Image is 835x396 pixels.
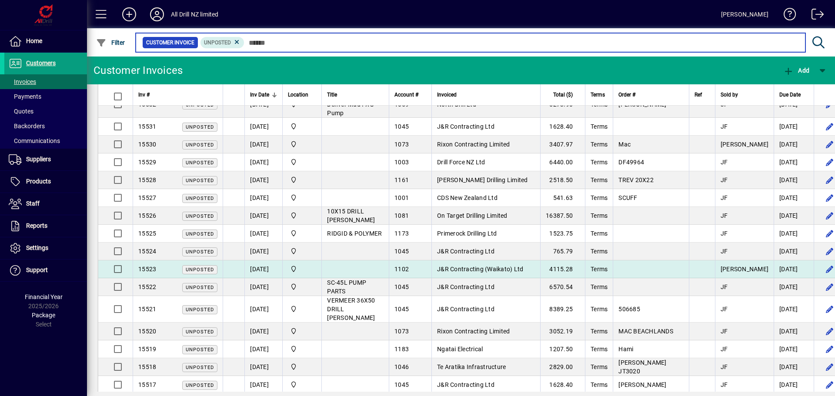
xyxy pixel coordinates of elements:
[437,346,483,353] span: Ngatai Electrical
[721,194,728,201] span: JF
[437,248,494,255] span: J&R Contracting Ltd
[186,142,214,148] span: Unposted
[437,141,510,148] span: Rixon Contracting Limited
[94,63,183,77] div: Customer Invoices
[138,381,156,388] span: 15517
[774,323,814,340] td: [DATE]
[591,141,608,148] span: Terms
[25,293,63,300] span: Financial Year
[540,260,585,278] td: 4115.28
[437,363,506,370] span: Te Aratika Infrastructure
[288,282,316,292] span: All Drill NZ Limited
[186,347,214,353] span: Unposted
[437,306,494,313] span: J&R Contracting Ltd
[4,74,87,89] a: Invoices
[26,60,56,67] span: Customers
[591,328,608,335] span: Terms
[394,283,409,290] span: 1045
[115,7,143,22] button: Add
[138,90,217,100] div: Inv #
[394,346,409,353] span: 1183
[244,260,282,278] td: [DATE]
[721,90,738,100] span: Sold by
[138,90,150,100] span: Inv #
[591,248,608,255] span: Terms
[200,37,244,48] mat-chip: Customer Invoice Status: Unposted
[138,363,156,370] span: 15518
[394,230,409,237] span: 1173
[288,326,316,336] span: All Drill NZ Limited
[540,171,585,189] td: 2518.50
[591,266,608,273] span: Terms
[394,328,409,335] span: 1073
[774,376,814,394] td: [DATE]
[244,207,282,225] td: [DATE]
[4,260,87,281] a: Support
[186,178,214,183] span: Unposted
[244,358,282,376] td: [DATE]
[186,329,214,335] span: Unposted
[244,171,282,189] td: [DATE]
[327,90,337,100] span: Title
[618,194,637,201] span: SCUFF
[394,123,409,130] span: 1045
[774,136,814,153] td: [DATE]
[394,176,409,183] span: 1161
[618,328,673,335] span: MAC BEACHLANDS
[540,358,585,376] td: 2829.00
[618,381,666,388] span: [PERSON_NAME]
[591,346,608,353] span: Terms
[774,171,814,189] td: [DATE]
[437,90,457,100] span: Invoiced
[437,176,528,183] span: [PERSON_NAME] Drilling Limited
[591,212,608,219] span: Terms
[244,153,282,171] td: [DATE]
[138,283,156,290] span: 15522
[779,90,808,100] div: Due Date
[721,346,728,353] span: JF
[171,7,219,21] div: All Drill NZ limited
[618,159,644,166] span: DF49964
[774,189,814,207] td: [DATE]
[721,176,728,183] span: JF
[186,365,214,370] span: Unposted
[26,37,42,44] span: Home
[591,176,608,183] span: Terms
[774,260,814,278] td: [DATE]
[394,90,426,100] div: Account #
[138,306,156,313] span: 15521
[327,230,382,237] span: RIDGID & POLYMER
[4,149,87,170] a: Suppliers
[26,178,51,185] span: Products
[244,278,282,296] td: [DATE]
[540,323,585,340] td: 3052.19
[394,363,409,370] span: 1046
[774,207,814,225] td: [DATE]
[394,141,409,148] span: 1073
[4,119,87,133] a: Backorders
[244,189,282,207] td: [DATE]
[591,230,608,237] span: Terms
[695,90,702,100] span: Ref
[288,193,316,203] span: All Drill NZ Limited
[618,346,633,353] span: Hami
[394,381,409,388] span: 1045
[618,176,654,183] span: TREV 20X22
[143,7,171,22] button: Profile
[327,90,384,100] div: Title
[394,306,409,313] span: 1045
[540,376,585,394] td: 1628.40
[288,229,316,238] span: All Drill NZ Limited
[244,225,282,243] td: [DATE]
[774,340,814,358] td: [DATE]
[138,159,156,166] span: 15529
[288,344,316,354] span: All Drill NZ Limited
[721,123,728,130] span: JF
[721,381,728,388] span: JF
[186,249,214,255] span: Unposted
[394,248,409,255] span: 1045
[394,212,409,219] span: 1081
[394,194,409,201] span: 1001
[437,230,497,237] span: Primerock Drilling Ltd
[9,137,60,144] span: Communications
